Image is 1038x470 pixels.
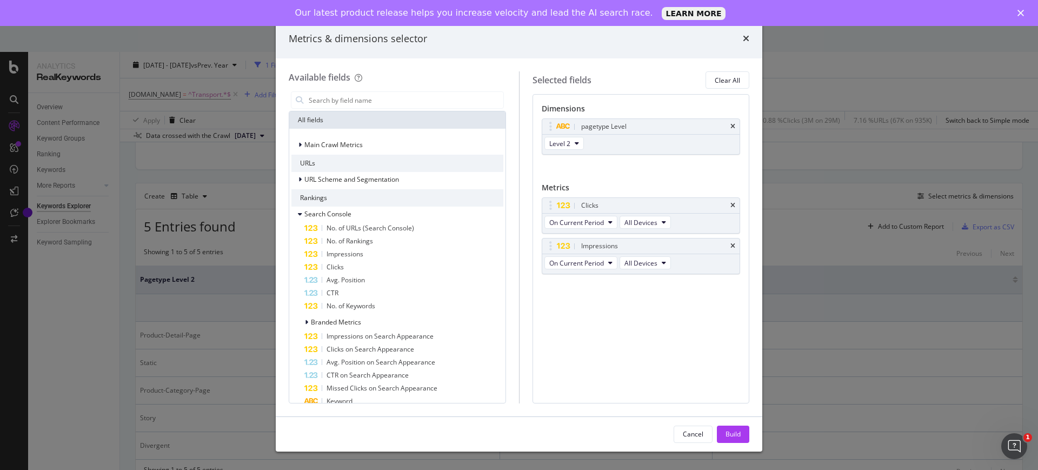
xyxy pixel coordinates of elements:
[730,202,735,209] div: times
[620,216,671,229] button: All Devices
[715,76,740,85] div: Clear All
[295,8,653,18] div: Our latest product release helps you increase velocity and lead the AI search race.
[327,301,375,310] span: No. of Keywords
[620,256,671,269] button: All Devices
[289,32,427,46] div: Metrics & dimensions selector
[304,209,351,219] span: Search Console
[1017,10,1028,16] div: Close
[542,197,741,234] div: ClickstimesOn Current PeriodAll Devices
[533,74,591,87] div: Selected fields
[327,332,434,341] span: Impressions on Search Appearance
[542,182,741,197] div: Metrics
[1001,433,1027,459] iframe: Intercom live chat
[542,238,741,274] div: ImpressionstimesOn Current PeriodAll Devices
[581,241,618,251] div: Impressions
[624,218,657,227] span: All Devices
[327,358,435,367] span: Avg. Position on Search Appearance
[542,118,741,155] div: pagetype LeveltimesLevel 2
[291,189,503,207] div: Rankings
[549,259,604,268] span: On Current Period
[327,223,414,233] span: No. of URLs (Search Console)
[327,383,437,393] span: Missed Clicks on Search Appearance
[544,216,617,229] button: On Current Period
[327,370,409,380] span: CTR on Search Appearance
[327,236,373,246] span: No. of Rankings
[544,137,584,150] button: Level 2
[311,317,361,327] span: Branded Metrics
[327,249,363,259] span: Impressions
[308,92,503,108] input: Search by field name
[549,139,570,148] span: Level 2
[289,111,505,129] div: All fields
[304,175,399,184] span: URL Scheme and Segmentation
[581,200,598,211] div: Clicks
[327,396,352,406] span: Keyword
[304,140,363,149] span: Main Crawl Metrics
[726,429,741,439] div: Build
[674,426,713,443] button: Cancel
[743,32,749,46] div: times
[1023,433,1032,442] span: 1
[327,288,338,297] span: CTR
[683,429,703,439] div: Cancel
[289,71,350,83] div: Available fields
[327,345,414,354] span: Clicks on Search Appearance
[276,19,762,452] div: modal
[706,71,749,89] button: Clear All
[327,262,344,272] span: Clicks
[624,259,657,268] span: All Devices
[542,103,741,118] div: Dimensions
[662,7,726,20] a: LEARN MORE
[730,243,735,249] div: times
[291,155,503,172] div: URLs
[730,123,735,130] div: times
[549,218,604,227] span: On Current Period
[544,256,617,269] button: On Current Period
[717,426,749,443] button: Build
[327,275,365,284] span: Avg. Position
[581,121,627,132] div: pagetype Level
